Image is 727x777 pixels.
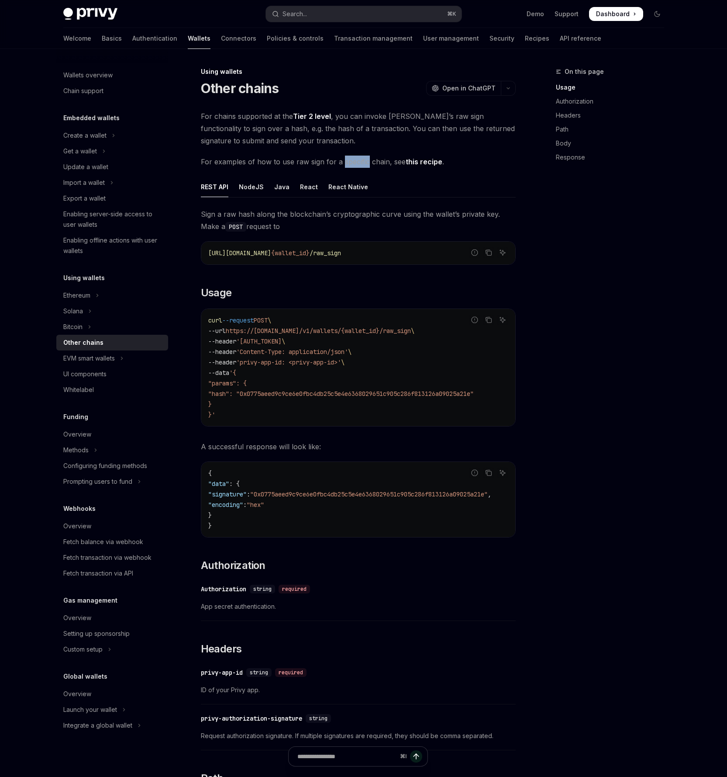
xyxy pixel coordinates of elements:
[348,348,351,356] span: \
[56,319,168,335] button: Toggle Bitcoin section
[497,314,508,326] button: Ask AI
[56,427,168,442] a: Overview
[247,490,250,498] span: :
[63,353,115,364] div: EVM smart wallets
[208,337,236,345] span: --header
[208,469,212,477] span: {
[63,290,90,301] div: Ethereum
[469,467,480,479] button: Report incorrect code
[341,358,345,366] span: \
[268,316,271,324] span: \
[56,366,168,382] a: UI components
[208,249,271,257] span: [URL][DOMAIN_NAME]
[411,327,414,335] span: \
[208,358,236,366] span: --header
[201,601,516,612] span: App secret authentication.
[56,686,168,702] a: Overview
[556,122,671,136] a: Path
[63,70,113,80] div: Wallets overview
[442,84,496,93] span: Open in ChatGPT
[56,83,168,99] a: Chain support
[410,750,422,763] button: Send message
[556,108,671,122] a: Headers
[334,28,413,49] a: Transaction management
[63,322,83,332] div: Bitcoin
[56,474,168,489] button: Toggle Prompting users to fund section
[188,28,210,49] a: Wallets
[556,136,671,150] a: Body
[483,314,494,326] button: Copy the contents from the code block
[208,390,474,398] span: "hash": "0x0775aeed9c9ce6e0fbc4db25c5e4e6368029651c905c286f813126a09025a21e"
[63,537,143,547] div: Fetch balance via webhook
[63,306,83,316] div: Solana
[525,28,549,49] a: Recipes
[300,177,318,197] div: React
[63,720,132,731] div: Integrate a global wallet
[208,348,236,356] span: --header
[63,209,163,230] div: Enabling server-side access to user wallets
[56,626,168,642] a: Setting up sponsorship
[239,177,264,197] div: NodeJS
[208,369,229,377] span: --data
[282,337,285,345] span: \
[201,642,242,656] span: Headers
[201,714,302,723] div: privy-authorization-signature
[328,177,368,197] div: React Native
[56,442,168,458] button: Toggle Methods section
[63,461,147,471] div: Configuring funding methods
[63,235,163,256] div: Enabling offline actions with user wallets
[489,28,514,49] a: Security
[63,369,107,379] div: UI components
[208,490,247,498] span: "signature"
[236,348,348,356] span: 'Content-Type: application/json'
[589,7,643,21] a: Dashboard
[469,314,480,326] button: Report incorrect code
[56,565,168,581] a: Fetch transaction via API
[208,411,215,419] span: }'
[497,247,508,258] button: Ask AI
[527,10,544,18] a: Demo
[63,704,117,715] div: Launch your wallet
[63,86,103,96] div: Chain support
[63,552,152,563] div: Fetch transaction via webhook
[201,585,246,593] div: Authorization
[650,7,664,21] button: Toggle dark mode
[208,316,222,324] span: curl
[201,67,516,76] div: Using wallets
[201,177,228,197] div: REST API
[275,668,307,677] div: required
[226,327,411,335] span: https://[DOMAIN_NAME]/v1/wallets/{wallet_id}/raw_sign
[63,273,105,283] h5: Using wallets
[63,628,130,639] div: Setting up sponsorship
[225,222,246,232] code: POST
[297,747,396,766] input: Ask a question...
[293,112,331,121] a: Tier 2 level
[560,28,601,49] a: API reference
[279,585,310,593] div: required
[229,369,236,377] span: '{
[201,208,516,232] span: Sign a raw hash along the blockchain’s cryptographic curve using the wallet’s private key. Make a...
[63,113,120,123] h5: Embedded wallets
[56,534,168,550] a: Fetch balance via webhook
[201,441,516,453] span: A successful response will look like:
[56,232,168,259] a: Enabling offline actions with user wallets
[283,9,307,19] div: Search...
[266,6,462,22] button: Open search
[63,671,107,682] h5: Global wallets
[201,668,243,677] div: privy-app-id
[426,81,501,96] button: Open in ChatGPT
[63,429,91,440] div: Overview
[267,28,324,49] a: Policies & controls
[208,501,243,509] span: "encoding"
[274,177,289,197] div: Java
[56,206,168,232] a: Enabling server-side access to user wallets
[56,610,168,626] a: Overview
[406,157,442,166] a: this recipe
[63,146,97,156] div: Get a wallet
[63,28,91,49] a: Welcome
[596,10,630,18] span: Dashboard
[201,80,279,96] h1: Other chains
[63,412,88,422] h5: Funding
[56,288,168,303] button: Toggle Ethereum section
[221,28,256,49] a: Connectors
